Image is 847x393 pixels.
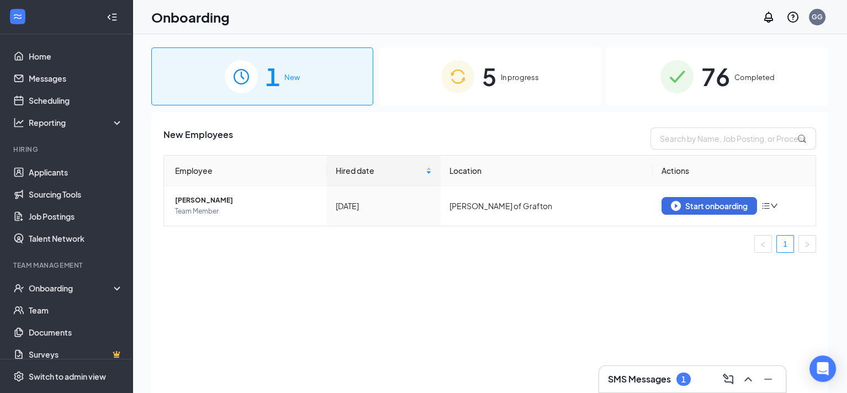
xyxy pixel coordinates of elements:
a: Documents [29,321,123,343]
svg: ComposeMessage [722,373,735,386]
svg: ChevronUp [742,373,755,386]
svg: WorkstreamLogo [12,11,23,22]
div: GG [812,12,823,22]
h3: SMS Messages [608,373,671,385]
svg: Settings [13,371,24,382]
svg: Analysis [13,117,24,128]
li: Previous Page [754,235,772,253]
svg: UserCheck [13,283,24,294]
a: Applicants [29,161,123,183]
button: right [798,235,816,253]
a: Sourcing Tools [29,183,123,205]
button: Minimize [759,370,777,388]
span: left [760,241,766,248]
th: Actions [653,156,816,186]
svg: QuestionInfo [786,10,800,24]
li: 1 [776,235,794,253]
div: Open Intercom Messenger [809,355,836,382]
span: Team Member [175,206,318,217]
span: down [770,202,778,210]
svg: Notifications [762,10,775,24]
a: 1 [777,236,793,252]
div: Start onboarding [671,201,748,211]
span: 5 [482,57,496,95]
div: Team Management [13,261,121,270]
span: In progress [501,72,539,83]
button: ChevronUp [739,370,757,388]
div: [DATE] [336,200,432,212]
span: 76 [701,57,730,95]
span: Hired date [336,164,423,177]
td: [PERSON_NAME] of Grafton [441,186,653,226]
button: ComposeMessage [719,370,737,388]
h1: Onboarding [151,8,230,26]
a: Messages [29,67,123,89]
span: New [284,72,300,83]
a: Team [29,299,123,321]
th: Employee [164,156,327,186]
div: Hiring [13,145,121,154]
span: bars [761,201,770,210]
a: SurveysCrown [29,343,123,365]
a: Scheduling [29,89,123,111]
a: Job Postings [29,205,123,227]
th: Location [441,156,653,186]
div: Onboarding [29,283,114,294]
li: Next Page [798,235,816,253]
span: right [804,241,811,248]
span: Completed [734,72,775,83]
span: New Employees [163,128,233,150]
span: 1 [266,57,280,95]
div: Reporting [29,117,124,128]
svg: Collapse [107,12,118,23]
a: Talent Network [29,227,123,249]
button: Start onboarding [661,197,757,215]
div: Switch to admin view [29,371,106,382]
button: left [754,235,772,253]
svg: Minimize [761,373,775,386]
a: Home [29,45,123,67]
div: 1 [681,375,686,384]
span: [PERSON_NAME] [175,195,318,206]
input: Search by Name, Job Posting, or Process [650,128,816,150]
